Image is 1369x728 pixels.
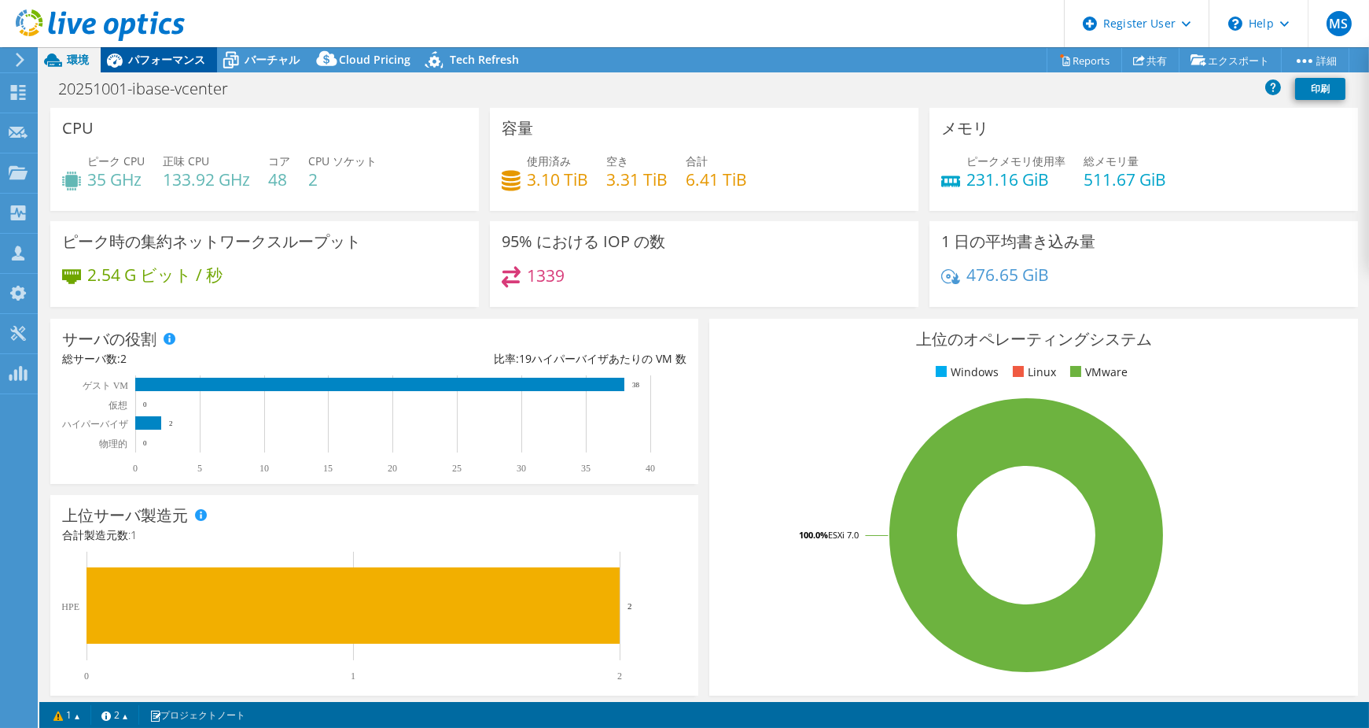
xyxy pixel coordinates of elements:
[67,52,89,67] span: 環境
[1295,78,1345,100] a: 印刷
[527,171,588,188] h4: 3.10 TiB
[108,400,127,411] text: 仮想
[686,153,708,168] span: 合計
[1228,17,1242,31] svg: \n
[83,380,129,391] text: ゲスト VM
[388,463,397,474] text: 20
[197,463,202,474] text: 5
[1066,364,1128,381] li: VMware
[62,233,361,250] h3: ピーク時の集約ネットワークスループット
[120,351,127,366] span: 2
[686,171,747,188] h4: 6.41 TiB
[1009,364,1056,381] li: Linux
[1281,48,1349,72] a: 詳細
[450,52,519,67] span: Tech Refresh
[527,153,571,168] span: 使用済み
[61,601,79,612] text: HPE
[62,507,188,524] h3: 上位サーバ製造元
[966,266,1049,283] h4: 476.65 GiB
[87,153,145,168] span: ピーク CPU
[517,463,526,474] text: 30
[87,266,223,283] h4: 2.54 G ビット / 秒
[1084,171,1166,188] h4: 511.67 GiB
[799,529,828,541] tspan: 100.0%
[84,671,89,682] text: 0
[268,171,290,188] h4: 48
[143,439,147,447] text: 0
[61,419,128,430] text: ハイパーバイザ
[721,331,1345,348] h3: 上位のオペレーティングシステム
[163,153,209,168] span: 正味 CPU
[42,705,91,725] a: 1
[99,438,127,449] text: 物理的
[941,233,1095,250] h3: 1 日の平均書き込み量
[966,171,1065,188] h4: 231.16 GiB
[51,80,252,98] h1: 20251001-ibase-vcenter
[632,381,640,389] text: 38
[62,527,686,544] h4: 合計製造元数:
[941,120,988,137] h3: メモリ
[62,331,156,348] h3: サーバの役割
[617,671,622,682] text: 2
[1327,11,1352,36] span: MS
[1121,48,1179,72] a: 共有
[606,171,668,188] h4: 3.31 TiB
[452,463,462,474] text: 25
[1179,48,1282,72] a: エクスポート
[259,463,269,474] text: 10
[1084,153,1139,168] span: 総メモリ量
[932,364,999,381] li: Windows
[502,120,533,137] h3: 容量
[828,529,859,541] tspan: ESXi 7.0
[519,351,532,366] span: 19
[502,233,665,250] h3: 95% における IOP の数
[1047,48,1122,72] a: Reports
[131,527,137,542] span: 1
[308,171,377,188] h4: 2
[62,120,94,137] h3: CPU
[581,463,591,474] text: 35
[143,401,147,408] text: 0
[87,171,145,188] h4: 35 GHz
[138,705,256,725] a: プロジェクトノート
[646,463,655,474] text: 40
[339,52,410,67] span: Cloud Pricing
[268,153,290,168] span: コア
[374,350,686,368] div: 比率: ハイパーバイザあたりの VM 数
[323,463,333,474] text: 15
[245,52,300,67] span: バーチャル
[527,267,565,284] h4: 1339
[133,463,138,474] text: 0
[169,419,173,427] text: 2
[90,705,139,725] a: 2
[351,671,355,682] text: 1
[128,52,205,67] span: パフォーマンス
[606,153,628,168] span: 空き
[163,171,250,188] h4: 133.92 GHz
[966,153,1065,168] span: ピークメモリ使用率
[627,601,632,611] text: 2
[62,350,374,368] div: 総サーバ数:
[308,153,377,168] span: CPU ソケット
